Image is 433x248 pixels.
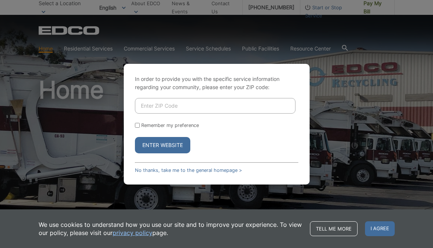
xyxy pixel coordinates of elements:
[39,221,303,237] p: We use cookies to understand how you use our site and to improve your experience. To view our pol...
[135,98,295,114] input: Enter ZIP Code
[310,221,358,236] a: Tell me more
[135,167,242,173] a: No thanks, take me to the general homepage >
[365,221,395,236] span: I agree
[113,229,152,237] a: privacy policy
[135,137,190,153] button: Enter Website
[135,75,298,91] p: In order to provide you with the specific service information regarding your community, please en...
[141,123,199,128] label: Remember my preference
